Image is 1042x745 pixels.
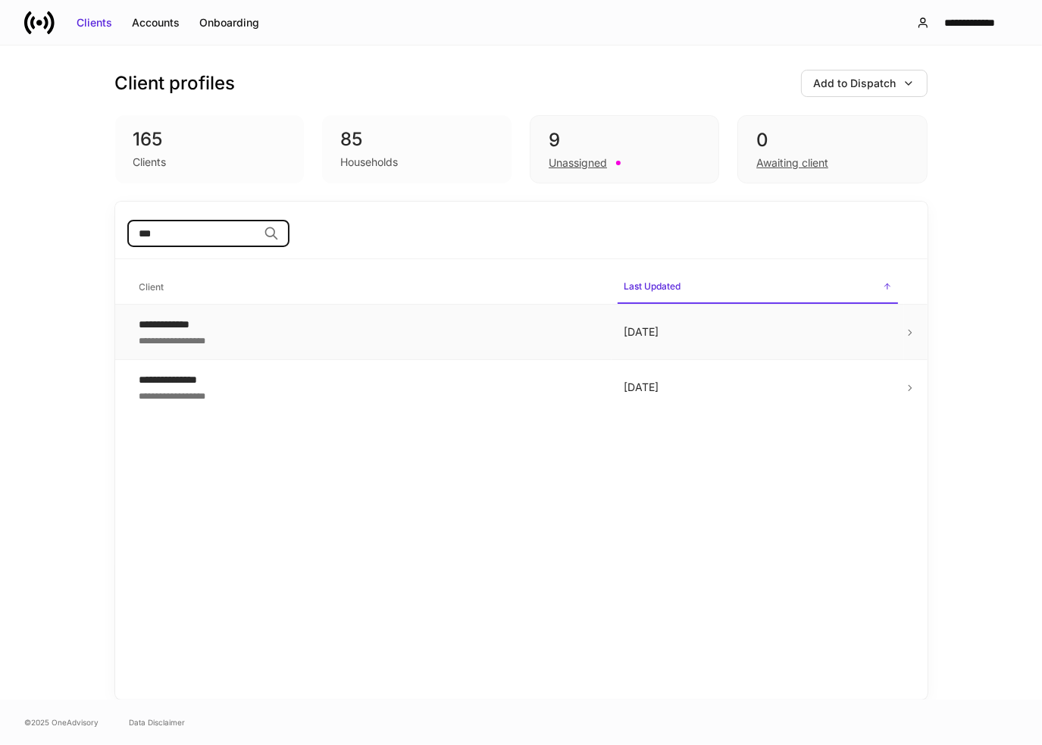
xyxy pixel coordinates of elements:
[340,155,398,170] div: Households
[549,155,607,171] div: Unassigned
[122,11,189,35] button: Accounts
[340,127,493,152] div: 85
[115,71,236,95] h3: Client profiles
[530,115,719,183] div: 9Unassigned
[133,127,286,152] div: 165
[624,324,892,340] p: [DATE]
[133,272,605,303] span: Client
[618,271,898,304] span: Last Updated
[189,11,269,35] button: Onboarding
[139,280,164,294] h6: Client
[756,128,908,152] div: 0
[24,716,99,728] span: © 2025 OneAdvisory
[549,128,700,152] div: 9
[77,15,112,30] div: Clients
[756,155,828,171] div: Awaiting client
[737,115,927,183] div: 0Awaiting client
[199,15,259,30] div: Onboarding
[814,76,896,91] div: Add to Dispatch
[624,380,892,395] p: [DATE]
[129,716,185,728] a: Data Disclaimer
[67,11,122,35] button: Clients
[801,70,928,97] button: Add to Dispatch
[133,155,167,170] div: Clients
[624,279,681,293] h6: Last Updated
[132,15,180,30] div: Accounts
